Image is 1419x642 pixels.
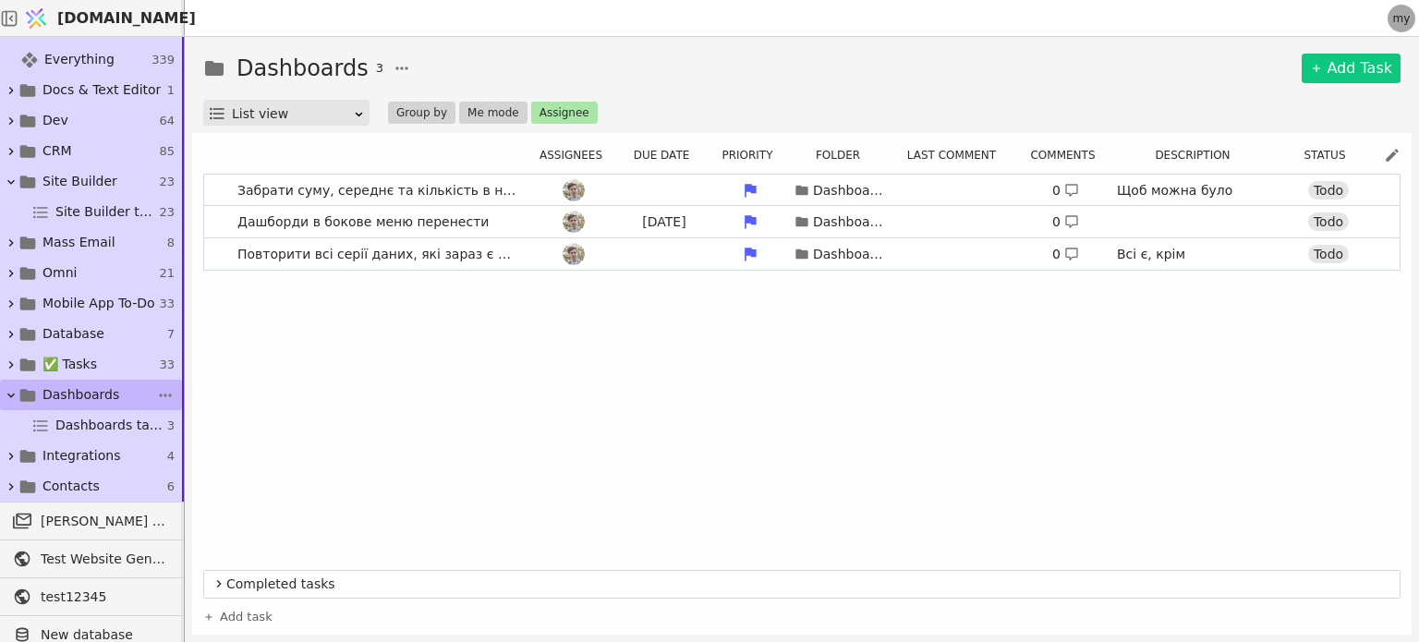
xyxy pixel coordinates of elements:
span: Дашборди в бокове меню перенести [230,209,496,236]
div: Status [1284,144,1377,166]
span: 64 [159,112,175,130]
span: Mass Email [42,233,115,252]
img: Ad [563,211,585,233]
p: Dashboards [813,212,887,232]
span: Dev [42,111,68,130]
span: CRM [42,141,72,161]
a: test12345 [4,582,178,612]
span: Everything [44,50,115,69]
span: 4 [167,447,175,466]
span: 23 [159,203,175,222]
a: Add task [203,608,273,626]
div: Assignees [535,144,618,166]
button: Status [1298,144,1362,166]
div: Todo [1308,212,1349,231]
span: 339 [152,51,175,69]
div: 0 [1052,212,1079,232]
span: Site Builder [42,172,117,191]
div: Due date [625,144,709,166]
p: Всі є, крім [1117,245,1274,264]
span: test12345 [41,587,169,607]
img: Logo [22,1,50,36]
span: 33 [159,295,175,313]
button: Due date [628,144,707,166]
div: 0 [1052,181,1079,200]
span: [DOMAIN_NAME] [57,7,196,30]
span: [PERSON_NAME] розсилки [41,512,169,531]
p: Dashboards [813,245,887,264]
div: Folder [797,144,890,166]
h1: Dashboards [236,52,369,85]
a: [DOMAIN_NAME] [18,1,185,36]
span: ✅ Tasks [42,355,97,374]
a: Add Task [1302,54,1401,83]
span: Integrations [42,446,120,466]
img: Ad [563,179,585,201]
button: Assignee [531,102,598,124]
span: Database [42,324,104,344]
span: Completed tasks [226,575,1392,594]
a: Повторити всі серії даних, які зараз є в З40AdDashboards0 Всі є, крімTodo [204,238,1400,270]
button: Assignees [534,144,619,166]
span: Add task [220,608,273,626]
span: Dashboards tasks [55,416,167,435]
span: 1 [167,81,175,100]
img: Ad [563,243,585,265]
div: Todo [1308,181,1349,200]
span: Docs & Text Editor [42,80,161,100]
div: Todo [1308,245,1349,263]
span: 23 [159,173,175,191]
div: List view [232,101,353,127]
button: Folder [810,144,877,166]
span: Dashboards [42,385,119,405]
span: Mobile App To-Do [42,294,155,313]
span: 33 [159,356,175,374]
a: Забрати суму, середнє та кількість в налаштування серіїAdDashboards0 Щоб можна було виводити в од... [204,175,1400,206]
div: Comments [1025,144,1112,166]
span: Повторити всі серії даних, які зараз є в З40 [230,241,526,268]
span: 7 [167,325,175,344]
span: Contacts [42,477,100,496]
span: Site Builder tasks [55,202,159,222]
button: Description [1149,144,1246,166]
span: 8 [167,234,175,252]
div: Priority [716,144,790,166]
p: Щоб можна було виводити в одному віджеті різні графіки - з кількістю і з сумами наприклад [1117,181,1274,278]
a: [PERSON_NAME] розсилки [4,506,178,536]
a: Дашборди в бокове меню перенестиAd[DATE]Dashboards0 Todo [204,206,1400,237]
div: Last comment [897,144,1017,166]
span: 21 [159,264,175,283]
button: Comments [1025,144,1111,166]
span: 3 [167,417,175,435]
span: Test Website General template [41,550,169,569]
div: [DATE] [623,212,706,232]
span: Забрати суму, середнє та кількість в налаштування серії [230,177,526,204]
button: Me mode [459,102,528,124]
a: my [1388,5,1415,32]
span: 85 [159,142,175,161]
p: Dashboards [813,181,887,200]
a: Test Website General template [4,544,178,574]
button: Priority [716,144,789,166]
button: Last comment [902,144,1013,166]
button: Group by [388,102,455,124]
span: 3 [376,59,383,78]
span: Omni [42,263,77,283]
span: 6 [167,478,175,496]
div: 0 [1052,245,1079,264]
div: Description [1120,144,1277,166]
